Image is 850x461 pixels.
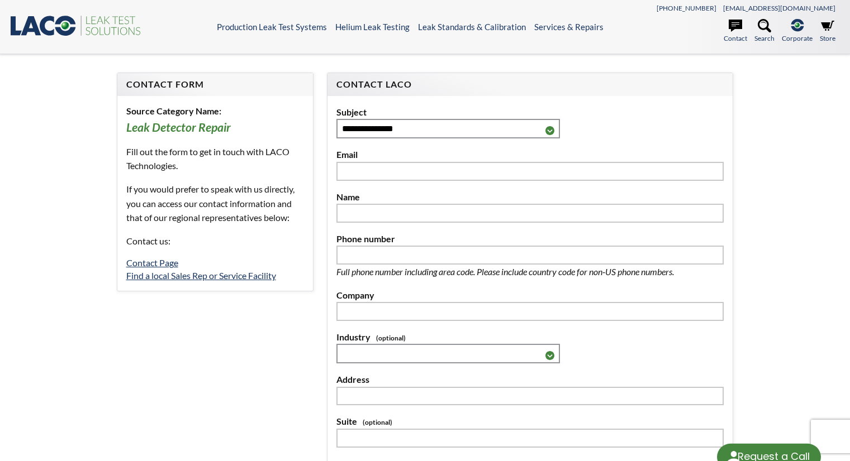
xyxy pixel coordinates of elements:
[418,22,526,32] a: Leak Standards & Calibration
[217,22,327,32] a: Production Leak Test Systems
[336,79,724,90] h4: Contact LACO
[126,257,178,268] a: Contact Page
[336,330,724,344] label: Industry
[534,22,604,32] a: Services & Repairs
[126,79,304,90] h4: Contact Form
[336,232,724,246] label: Phone number
[336,147,724,162] label: Email
[336,265,711,279] p: Full phone number including area code. Please include country code for non-US phone numbers.
[336,288,724,302] label: Company
[335,22,410,32] a: Helium Leak Testing
[336,414,724,429] label: Suite
[126,105,221,116] b: Source Category Name:
[820,19,835,44] a: Store
[126,182,304,225] p: If you would prefer to speak with us directly, you can access our contact information and that of...
[336,105,724,119] label: Subject
[336,372,724,387] label: Address
[657,4,716,12] a: [PHONE_NUMBER]
[126,234,304,248] p: Contact us:
[754,19,775,44] a: Search
[126,145,304,173] p: Fill out the form to get in touch with LACO Technologies.
[336,190,724,204] label: Name
[724,19,747,44] a: Contact
[723,4,835,12] a: [EMAIL_ADDRESS][DOMAIN_NAME]
[782,33,813,44] span: Corporate
[126,120,304,136] h3: Leak Detector Repair
[126,270,276,281] a: Find a local Sales Rep or Service Facility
